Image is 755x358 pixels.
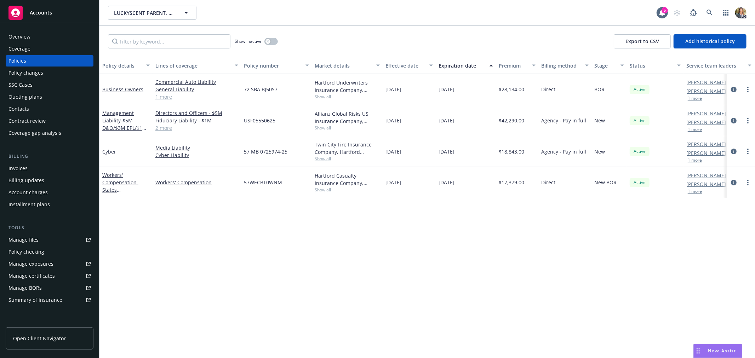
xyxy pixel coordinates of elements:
[315,187,380,193] span: Show all
[8,282,42,294] div: Manage BORs
[8,79,33,91] div: SSC Cases
[594,117,605,124] span: New
[102,172,147,223] a: Workers' Compensation
[8,103,29,115] div: Contacts
[8,258,53,270] div: Manage exposures
[744,147,752,156] a: more
[686,79,726,86] a: [PERSON_NAME]
[315,110,380,125] div: Allianz Global Risks US Insurance Company, Allianz
[155,144,238,151] a: Media Liability
[8,31,30,42] div: Overview
[683,57,754,74] button: Service team leaders
[6,79,93,91] a: SSC Cases
[155,109,238,117] a: Directors and Officers - $5M
[244,86,278,93] span: 72 SBA BJ50S7
[499,117,524,124] span: $42,290.00
[633,148,647,155] span: Active
[6,91,93,103] a: Quoting plans
[6,246,93,258] a: Policy checking
[744,85,752,94] a: more
[8,187,48,198] div: Account charges
[8,127,61,139] div: Coverage gap analysis
[744,178,752,187] a: more
[385,117,401,124] span: [DATE]
[155,179,238,186] a: Workers' Compensation
[630,62,673,69] div: Status
[730,116,738,125] a: circleInformation
[674,34,747,48] button: Add historical policy
[315,79,380,94] div: Hartford Underwriters Insurance Company, Hartford Insurance Group
[686,87,726,95] a: [PERSON_NAME]
[594,179,617,186] span: New BOR
[436,57,496,74] button: Expiration date
[108,34,230,48] input: Filter by keyword...
[244,148,287,155] span: 57 MB 0725974-25
[6,127,93,139] a: Coverage gap analysis
[315,125,380,131] span: Show all
[693,344,742,358] button: Nova Assist
[30,10,52,16] span: Accounts
[686,110,726,117] a: [PERSON_NAME]
[688,158,702,162] button: 1 more
[155,117,238,124] a: Fiduciary Liability - $1M
[8,91,42,103] div: Quoting plans
[627,57,683,74] button: Status
[315,62,372,69] div: Market details
[155,78,238,86] a: Commercial Auto Liability
[315,156,380,162] span: Show all
[686,119,726,126] a: [PERSON_NAME]
[102,117,147,139] span: - $5M D&O/$3M EPL/$1M FID/$1M Crime
[6,115,93,127] a: Contract review
[6,234,93,246] a: Manage files
[244,62,301,69] div: Policy number
[8,55,26,67] div: Policies
[6,153,93,160] div: Billing
[102,110,147,139] a: Management Liability
[708,348,736,354] span: Nova Assist
[685,38,735,45] span: Add historical policy
[8,294,62,306] div: Summary of insurance
[538,57,591,74] button: Billing method
[8,199,50,210] div: Installment plans
[686,149,726,157] a: [PERSON_NAME]
[315,94,380,100] span: Show all
[241,57,312,74] button: Policy number
[591,57,627,74] button: Stage
[315,141,380,156] div: Twin City Fire Insurance Company, Hartford Insurance Group
[8,234,39,246] div: Manage files
[730,85,738,94] a: circleInformation
[499,86,524,93] span: $28,134.00
[6,103,93,115] a: Contacts
[6,270,93,282] a: Manage certificates
[688,127,702,132] button: 1 more
[244,179,282,186] span: 57WECBT0WNM
[8,163,28,174] div: Invoices
[155,93,238,100] a: 1 more
[686,140,726,148] a: [PERSON_NAME]
[244,117,275,124] span: USF05550625
[594,62,616,69] div: Stage
[688,96,702,100] button: 1 more
[633,179,647,186] span: Active
[6,43,93,54] a: Coverage
[686,6,700,20] a: Report a Bug
[8,43,30,54] div: Coverage
[155,62,230,69] div: Lines of coverage
[703,6,717,20] a: Search
[594,86,605,93] span: BOR
[439,62,485,69] div: Expiration date
[735,7,747,18] img: photo
[102,86,143,93] a: Business Owners
[13,335,66,342] span: Open Client Navigator
[6,224,93,231] div: Tools
[541,62,581,69] div: Billing method
[541,148,586,155] span: Agency - Pay in full
[633,86,647,93] span: Active
[99,57,153,74] button: Policy details
[8,246,44,258] div: Policy checking
[686,172,726,179] a: [PERSON_NAME]
[6,258,93,270] span: Manage exposures
[385,86,401,93] span: [DATE]
[6,55,93,67] a: Policies
[102,62,142,69] div: Policy details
